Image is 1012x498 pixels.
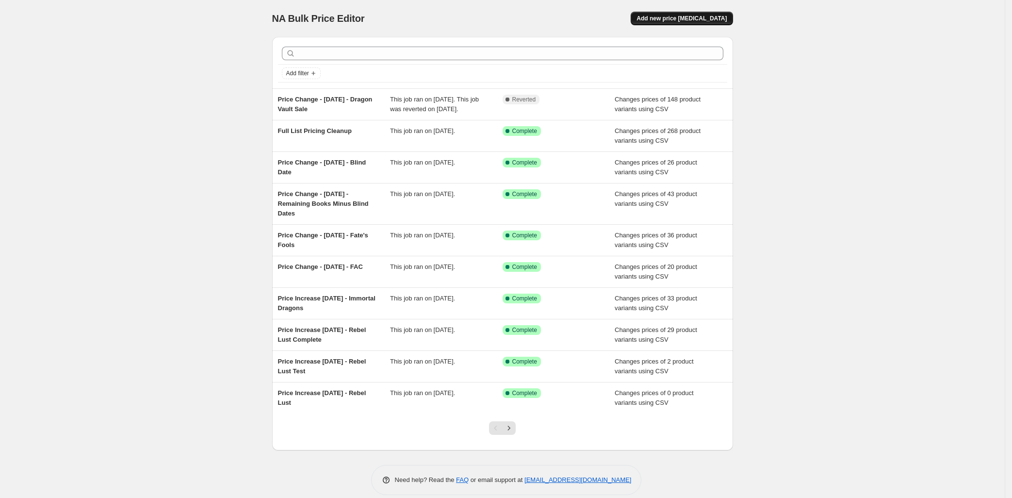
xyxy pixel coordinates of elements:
[512,96,536,103] span: Reverted
[512,358,537,365] span: Complete
[456,476,469,483] a: FAQ
[390,326,455,333] span: This job ran on [DATE].
[512,263,537,271] span: Complete
[278,295,375,312] span: Price Increase [DATE] - Immortal Dragons
[278,96,373,113] span: Price Change - [DATE] - Dragon Vault Sale
[489,421,516,435] nav: Pagination
[390,127,455,134] span: This job ran on [DATE].
[512,190,537,198] span: Complete
[282,67,321,79] button: Add filter
[512,159,537,166] span: Complete
[512,389,537,397] span: Complete
[615,295,697,312] span: Changes prices of 33 product variants using CSV
[615,127,701,144] span: Changes prices of 268 product variants using CSV
[390,159,455,166] span: This job ran on [DATE].
[615,263,697,280] span: Changes prices of 20 product variants using CSV
[278,190,369,217] span: Price Change - [DATE] - Remaining Books Minus Blind Dates
[512,326,537,334] span: Complete
[390,190,455,198] span: This job ran on [DATE].
[512,127,537,135] span: Complete
[615,358,694,375] span: Changes prices of 2 product variants using CSV
[278,159,366,176] span: Price Change - [DATE] - Blind Date
[512,295,537,302] span: Complete
[278,358,366,375] span: Price Increase [DATE] - Rebel Lust Test
[390,389,455,397] span: This job ran on [DATE].
[512,232,537,239] span: Complete
[615,159,697,176] span: Changes prices of 26 product variants using CSV
[615,389,694,406] span: Changes prices of 0 product variants using CSV
[615,190,697,207] span: Changes prices of 43 product variants using CSV
[502,421,516,435] button: Next
[390,232,455,239] span: This job ran on [DATE].
[278,127,352,134] span: Full List Pricing Cleanup
[272,13,365,24] span: NA Bulk Price Editor
[631,12,733,25] button: Add new price [MEDICAL_DATA]
[615,96,701,113] span: Changes prices of 148 product variants using CSV
[615,232,697,249] span: Changes prices of 36 product variants using CSV
[615,326,697,343] span: Changes prices of 29 product variants using CSV
[390,358,455,365] span: This job ran on [DATE].
[278,232,368,249] span: Price Change - [DATE] - Fate's Fools
[278,326,366,343] span: Price Increase [DATE] - Rebel Lust Complete
[390,295,455,302] span: This job ran on [DATE].
[469,476,524,483] span: or email support at
[278,263,363,270] span: Price Change - [DATE] - FAC
[390,263,455,270] span: This job ran on [DATE].
[395,476,457,483] span: Need help? Read the
[390,96,479,113] span: This job ran on [DATE]. This job was reverted on [DATE].
[524,476,631,483] a: [EMAIL_ADDRESS][DOMAIN_NAME]
[286,69,309,77] span: Add filter
[637,15,727,22] span: Add new price [MEDICAL_DATA]
[278,389,366,406] span: Price Increase [DATE] - Rebel Lust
